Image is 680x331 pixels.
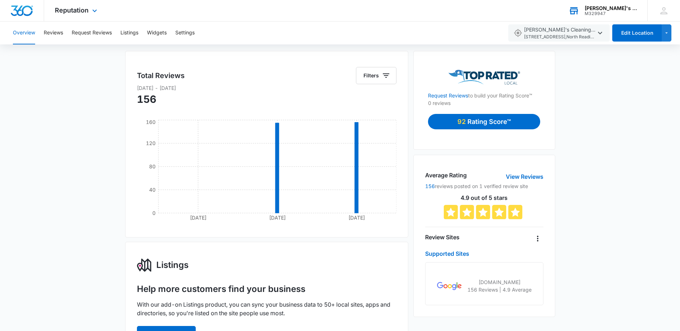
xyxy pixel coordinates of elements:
[425,250,469,257] a: Supported Sites
[175,21,195,44] button: Settings
[348,215,365,221] tspan: [DATE]
[356,67,396,84] button: Filters
[147,21,167,44] button: Widgets
[524,34,596,40] span: [STREET_ADDRESS] , North Reading , MA
[448,70,520,85] img: Top Rated Local Logo
[506,172,543,181] a: View Reviews
[13,21,35,44] button: Overview
[457,117,467,126] p: 92
[146,140,155,146] tspan: 120
[425,182,543,190] p: reviews posted on 1 verified review site
[585,11,637,16] div: account id
[137,284,305,294] h1: Help more customers find your business
[428,92,468,99] a: Request Reviews
[425,183,435,189] a: 156
[467,117,511,126] p: Rating Score™
[269,215,286,221] tspan: [DATE]
[120,21,138,44] button: Listings
[137,84,397,92] p: [DATE] - [DATE]
[55,6,89,14] span: Reputation
[467,278,532,286] p: [DOMAIN_NAME]
[612,24,662,42] button: Edit Location
[72,21,112,44] button: Request Reviews
[137,93,156,105] span: 156
[524,26,596,40] span: [PERSON_NAME]'s Cleaning Services
[146,119,155,125] tspan: 160
[428,85,540,99] p: to build your Rating Score™
[585,5,637,11] div: account name
[425,233,460,241] h4: Review Sites
[425,195,543,201] p: 4.9 out of 5 stars
[137,70,185,81] h5: Total Reviews
[44,21,63,44] button: Reviews
[156,259,189,272] h3: Listings
[152,210,155,216] tspan: 0
[149,163,155,169] tspan: 80
[137,300,397,317] p: With our add-on Listings product, you can sync your business data to 50+ local sites, apps and di...
[508,24,610,42] button: [PERSON_NAME]'s Cleaning Services[STREET_ADDRESS],North Reading,MA
[425,171,467,179] h4: Average Rating
[149,187,155,193] tspan: 40
[532,233,543,244] button: Overflow Menu
[467,286,532,293] p: 156 Reviews | 4.9 Average
[428,99,540,107] p: 0 reviews
[190,215,206,221] tspan: [DATE]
